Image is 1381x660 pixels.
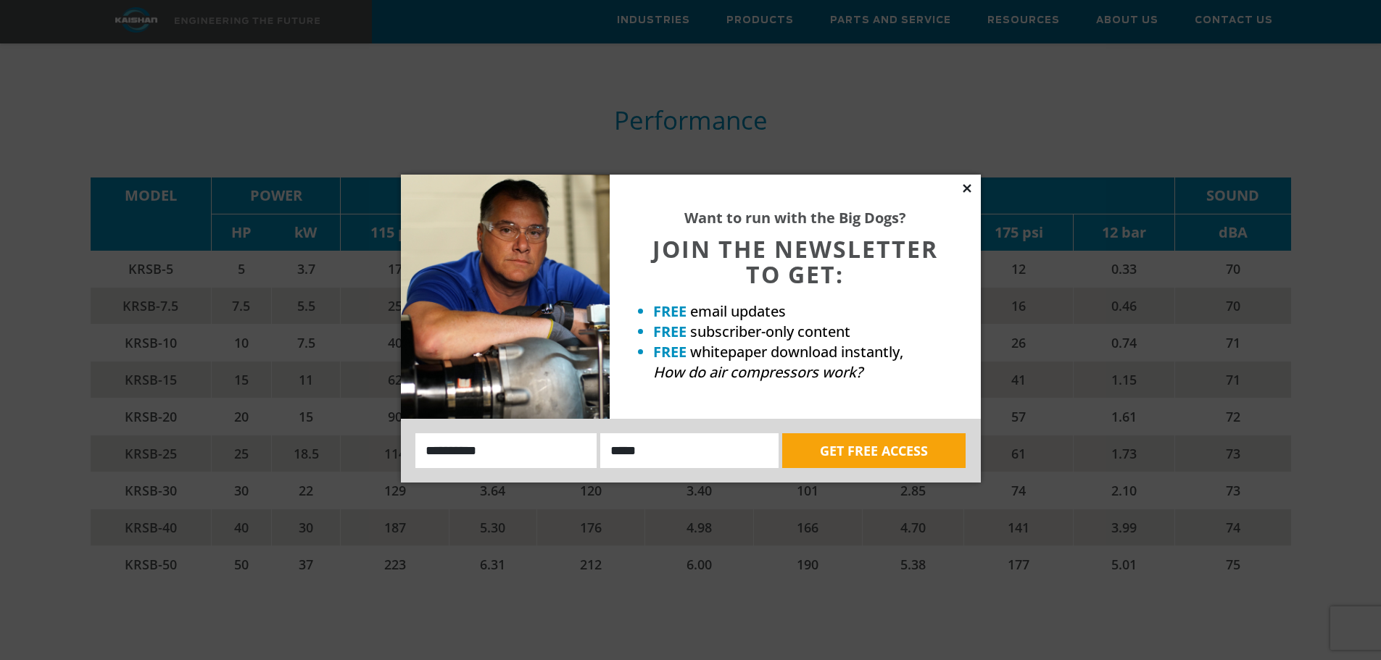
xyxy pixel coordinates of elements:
button: Close [961,182,974,195]
span: JOIN THE NEWSLETTER TO GET: [652,233,938,290]
input: Email [600,433,779,468]
input: Name: [415,433,597,468]
button: GET FREE ACCESS [782,433,966,468]
strong: FREE [653,322,687,341]
strong: Want to run with the Big Dogs? [684,208,906,227]
strong: FREE [653,342,687,362]
strong: FREE [653,301,687,321]
em: How do air compressors work? [653,362,863,382]
span: email updates [690,301,786,321]
span: subscriber-only content [690,322,850,341]
span: whitepaper download instantly, [690,342,903,362]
